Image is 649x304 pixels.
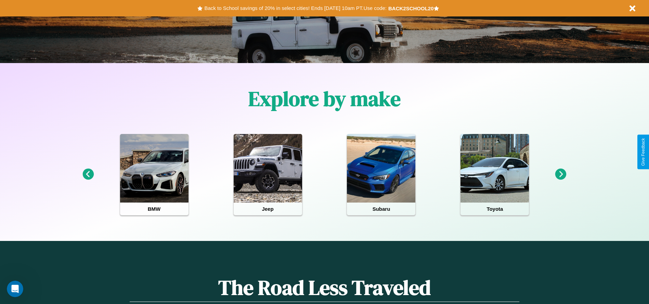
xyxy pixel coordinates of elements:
[7,281,23,297] iframe: Intercom live chat
[130,273,519,302] h1: The Road Less Traveled
[347,203,415,215] h4: Subaru
[203,3,388,13] button: Back to School savings of 20% in select cities! Ends [DATE] 10am PT.Use code:
[234,203,302,215] h4: Jeep
[388,5,434,11] b: BACK2SCHOOL20
[120,203,189,215] h4: BMW
[248,85,401,113] h1: Explore by make
[641,138,646,166] div: Give Feedback
[460,203,529,215] h4: Toyota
